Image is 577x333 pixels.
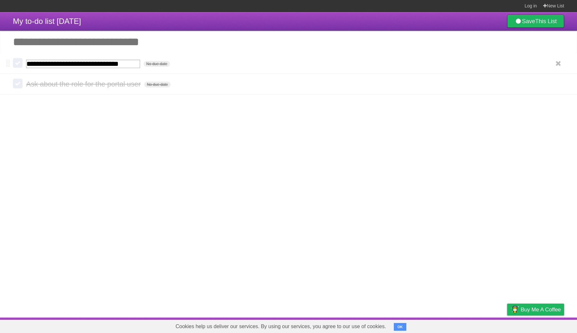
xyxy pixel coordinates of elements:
[443,319,469,331] a: Developers
[144,82,170,87] span: No due date
[144,61,170,67] span: No due date
[524,319,564,331] a: Suggest a feature
[507,15,564,28] a: SaveThis List
[394,323,406,331] button: OK
[535,18,557,25] b: This List
[13,17,81,25] span: My to-do list [DATE]
[26,80,142,88] span: Ask about the role for the portal user
[13,58,23,68] label: Done
[169,320,393,333] span: Cookies help us deliver our services. By using our services, you agree to our use of cookies.
[421,319,435,331] a: About
[521,304,561,315] span: Buy me a coffee
[510,304,519,315] img: Buy me a coffee
[499,319,516,331] a: Privacy
[13,79,23,88] label: Done
[477,319,491,331] a: Terms
[507,304,564,316] a: Buy me a coffee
